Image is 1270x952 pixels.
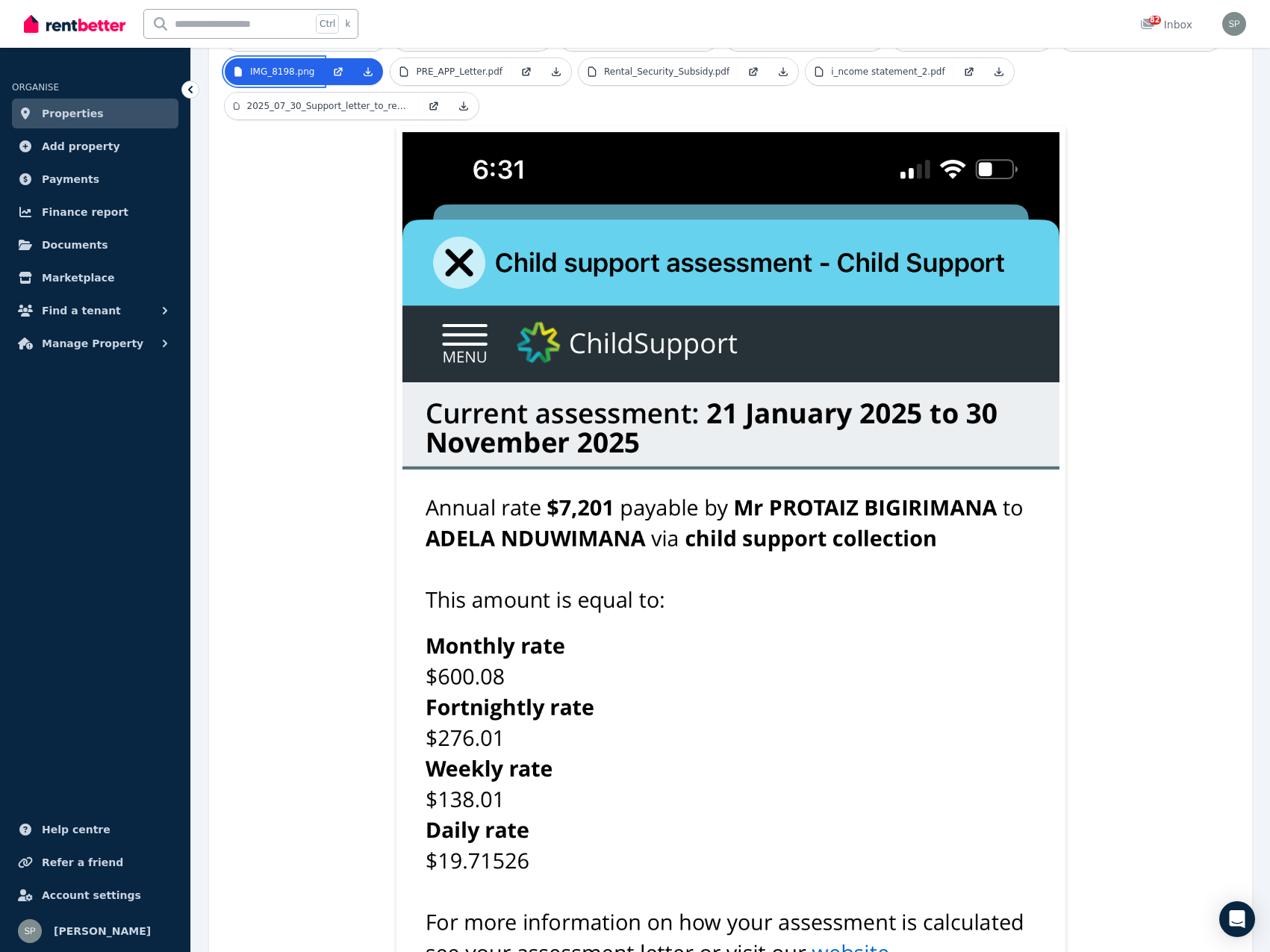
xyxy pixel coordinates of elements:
[511,58,541,85] a: Open in new Tab
[12,880,178,910] a: Account settings
[12,99,178,128] a: Properties
[390,58,511,85] a: PRE_APP_Letter.pdf
[42,170,99,188] span: Payments
[416,66,502,78] p: PRE_APP_Letter.pdf
[984,58,1014,85] a: Download Attachment
[42,302,121,320] span: Find a tenant
[419,93,449,119] a: Open in new Tab
[1149,16,1161,25] span: 82
[738,58,768,85] a: Open in new Tab
[12,815,178,844] a: Help centre
[604,66,729,78] p: Rental_Security_Subsidy.pdf
[24,13,125,35] img: RentBetter
[768,58,798,85] a: Download Attachment
[12,230,178,260] a: Documents
[42,236,108,254] span: Documents
[12,296,178,326] button: Find a tenant
[42,821,110,839] span: Help centre
[345,18,350,30] span: k
[831,66,944,78] p: i_ncome statement_2.pdf
[247,100,410,112] p: 2025_07_30_Support_letter_to_real_estate_AN.pdf
[225,58,323,85] a: IMG_8198.png
[12,847,178,877] a: Refer a friend
[806,58,953,85] a: i_ncome statement_2.pdf
[12,263,178,293] a: Marketplace
[954,58,984,85] a: Open in new Tab
[12,197,178,227] a: Finance report
[12,164,178,194] a: Payments
[449,93,479,119] a: Download Attachment
[42,269,114,287] span: Marketplace
[225,93,419,119] a: 2025_07_30_Support_letter_to_real_estate_AN.pdf
[541,58,571,85] a: Download Attachment
[12,82,59,93] span: ORGANISE
[12,329,178,358] button: Manage Property
[323,58,353,85] a: Open in new Tab
[42,137,120,155] span: Add property
[1222,12,1246,36] img: Steven Purcell
[54,922,151,940] span: [PERSON_NAME]
[42,203,128,221] span: Finance report
[250,66,314,78] p: IMG_8198.png
[18,919,42,943] img: Steven Purcell
[42,105,104,122] span: Properties
[42,335,143,352] span: Manage Property
[316,14,339,34] span: Ctrl
[1140,17,1192,32] div: Inbox
[12,131,178,161] a: Add property
[42,886,141,904] span: Account settings
[353,58,383,85] a: Download Attachment
[579,58,738,85] a: Rental_Security_Subsidy.pdf
[1219,901,1255,937] div: Open Intercom Messenger
[42,853,123,871] span: Refer a friend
